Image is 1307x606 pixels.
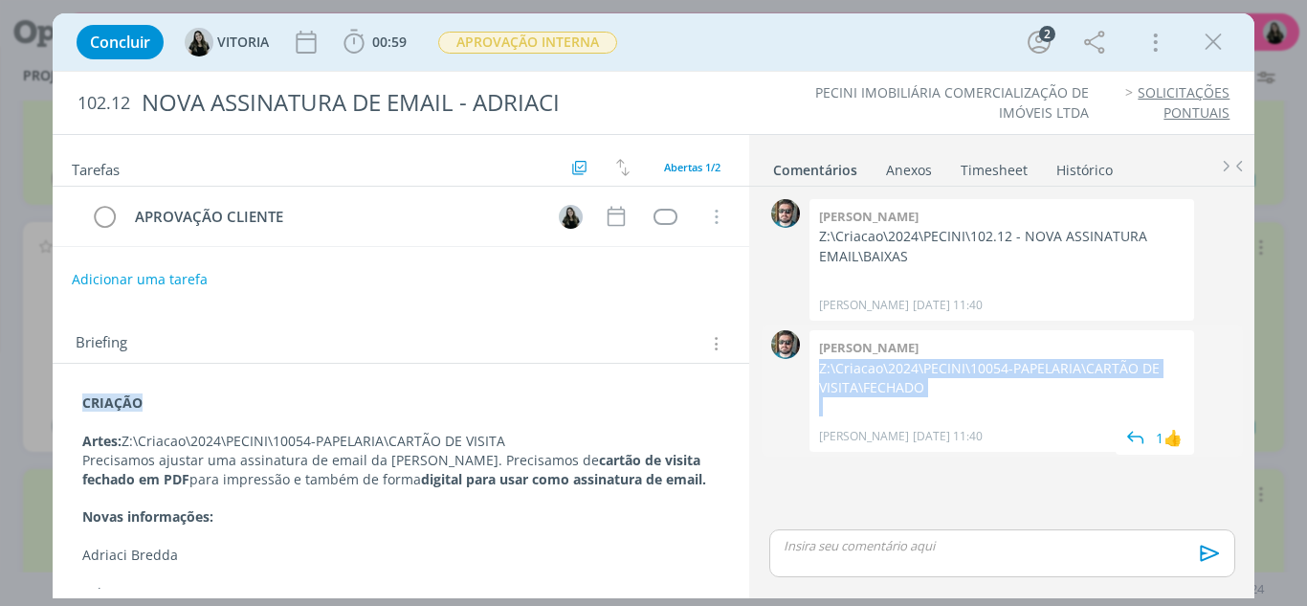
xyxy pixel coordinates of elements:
img: V [185,28,213,56]
strong: CRIAÇÃO [82,393,143,412]
span: [DATE] 11:40 [913,297,983,314]
span: [DATE] 11:40 [913,428,983,445]
strong: Artes: [82,432,122,450]
div: 1 [1156,428,1163,448]
img: arrow-down-up.svg [616,159,630,176]
span: Concluir [90,34,150,50]
button: 00:59 [339,27,411,57]
button: VVITORIA [185,28,269,56]
span: 00:59 [372,33,407,51]
p: Tel.: [PHONE_NUMBER] [82,584,720,603]
span: Abertas 1/2 [664,160,720,174]
img: R [771,330,800,359]
p: Z:\Criacao\2024\PECINI\10054-PAPELARIA\CARTÃO DE VISITA\FECHADO [819,359,1185,398]
strong: cartão de visita fechado em PDF [82,451,704,488]
button: APROVAÇÃO INTERNA [437,31,618,55]
p: [PERSON_NAME] [819,428,909,445]
img: R [771,199,800,228]
span: VITORIA [217,35,269,49]
p: Z:\Criacao\2024\PECINI\10054-PAPELARIA\CARTÃO DE VISITA [82,432,720,451]
img: V [559,205,583,229]
b: [PERSON_NAME] [819,339,919,356]
div: NOVA ASSINATURA DE EMAIL - ADRIACI [134,79,742,126]
span: 102.12 [78,93,130,114]
div: APROVAÇÃO CLIENTE [127,205,542,229]
a: Comentários [772,152,858,180]
p: Z:\Criacao\2024\PECINI\102.12 - NOVA ASSINATURA EMAIL\BAIXAS [819,227,1185,266]
p: Adriaci Bredda [82,546,720,565]
a: Timesheet [960,152,1029,180]
div: Anexos [886,161,932,180]
div: 2 [1039,26,1055,42]
div: dialog [53,13,1255,598]
span: APROVAÇÃO INTERNA [438,32,617,54]
span: Briefing [76,331,127,356]
a: SOLICITAÇÕES PONTUAIS [1138,83,1229,121]
button: V [556,202,585,231]
img: answer.svg [1121,423,1150,452]
p: [PERSON_NAME] [819,297,909,314]
a: Histórico [1055,152,1114,180]
a: PECINI IMOBILIÁRIA COMERCIALIZAÇÃO DE IMÓVEIS LTDA [815,83,1089,121]
strong: Novas informações: [82,507,213,526]
button: Concluir [77,25,164,59]
strong: digital para usar como assinatura de email. [421,470,706,488]
span: Tarefas [72,156,120,179]
p: Precisamos ajustar uma assinatura de email da [PERSON_NAME]. Precisamos de para impressão e també... [82,451,720,489]
button: 2 [1024,27,1054,57]
div: VITORIA [1163,426,1183,449]
button: Adicionar uma tarefa [71,262,209,297]
b: [PERSON_NAME] [819,208,919,225]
